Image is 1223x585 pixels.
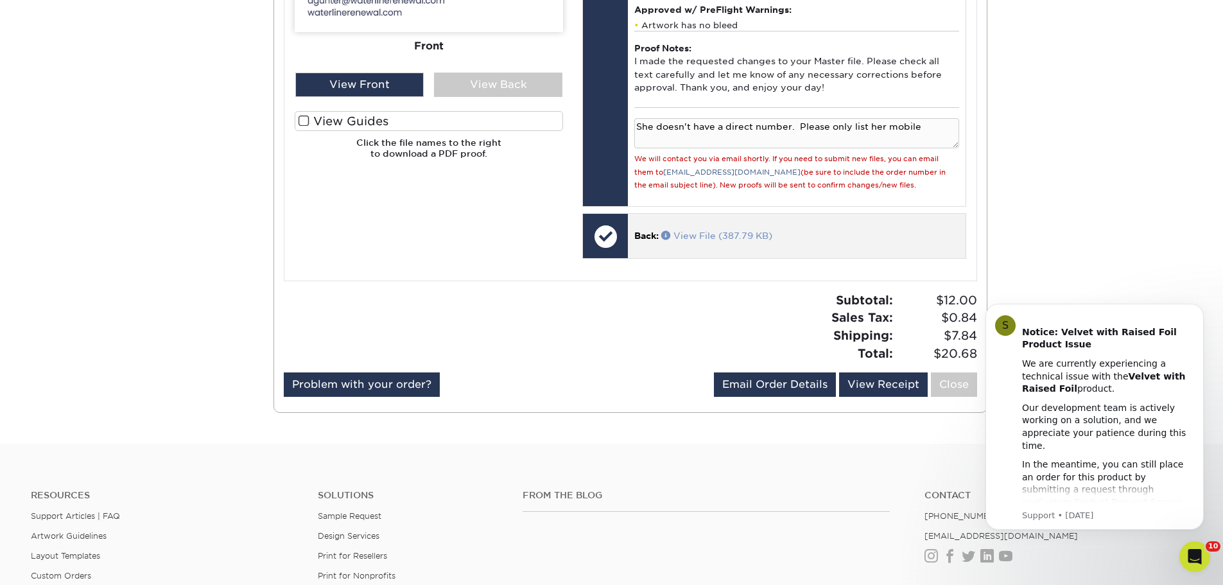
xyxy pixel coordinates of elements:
[31,490,299,501] h4: Resources
[634,155,946,189] small: We will contact you via email shortly. If you need to submit new files, you can email them to (be...
[1179,541,1210,572] iframe: Intercom live chat
[966,284,1223,550] iframe: Intercom notifications message
[31,531,107,541] a: Artwork Guidelines
[897,327,977,345] span: $7.84
[1206,541,1220,552] span: 10
[295,137,563,169] h6: Click the file names to the right to download a PDF proof.
[634,31,958,107] div: I made the requested changes to your Master file. Please check all text carefully and let me know...
[31,551,100,561] a: Layout Templates
[634,43,691,53] strong: Proof Notes:
[318,490,503,501] h4: Solutions
[831,310,893,324] strong: Sales Tax:
[836,293,893,307] strong: Subtotal:
[897,309,977,327] span: $0.84
[839,372,928,397] a: View Receipt
[663,168,801,177] a: [EMAIL_ADDRESS][DOMAIN_NAME]
[634,4,958,15] h4: Approved w/ PreFlight Warnings:
[858,346,893,360] strong: Total:
[714,372,836,397] a: Email Order Details
[897,345,977,363] span: $20.68
[833,328,893,342] strong: Shipping:
[318,511,381,521] a: Sample Request
[661,231,772,241] a: View File (387.79 KB)
[284,372,440,397] a: Problem with your order?
[634,20,958,31] li: Artwork has no bleed
[318,531,379,541] a: Design Services
[434,73,562,97] div: View Back
[924,490,1192,501] a: Contact
[924,531,1078,541] a: [EMAIL_ADDRESS][DOMAIN_NAME]
[295,31,563,60] div: Front
[295,73,424,97] div: View Front
[295,111,563,131] label: View Guides
[318,571,395,581] a: Print for Nonprofits
[924,511,1004,521] a: [PHONE_NUMBER]
[523,490,890,501] h4: From the Blog
[318,551,387,561] a: Print for Resellers
[31,511,120,521] a: Support Articles | FAQ
[931,372,977,397] a: Close
[31,571,91,581] a: Custom Orders
[634,231,659,241] span: Back:
[897,292,977,310] span: $12.00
